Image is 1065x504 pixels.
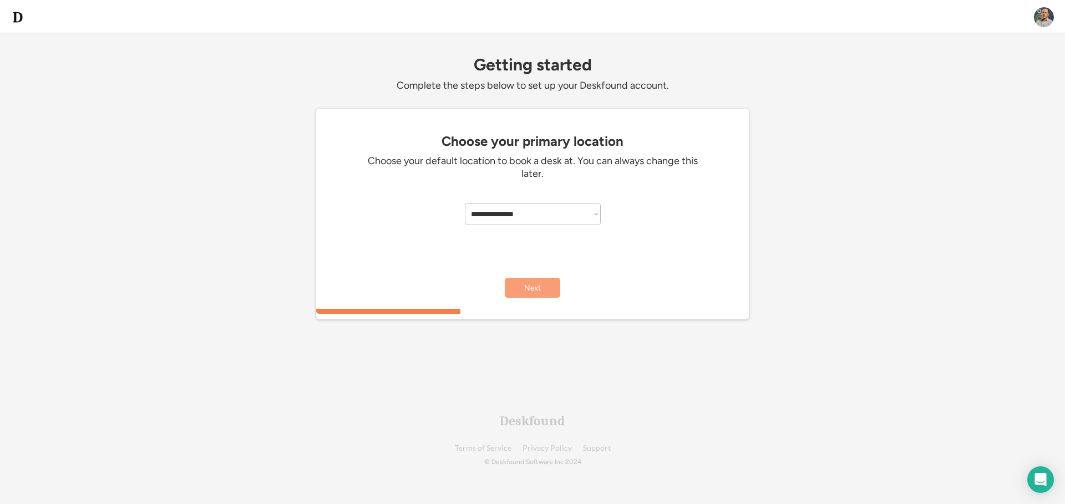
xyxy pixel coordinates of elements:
a: Terms of Service [455,444,511,452]
div: 33.3333333333333% [318,309,751,314]
a: Privacy Policy [523,444,572,452]
div: Open Intercom Messenger [1027,466,1054,493]
div: Choose your primary location [322,134,743,149]
a: Support [583,444,611,452]
div: Getting started [316,55,749,74]
div: Complete the steps below to set up your Deskfound account. [316,79,749,92]
img: d-whitebg.png [11,11,24,24]
div: Deskfound [500,414,565,427]
button: Next [505,278,560,298]
img: ACg8ocLLBpmOUBHPS41MH6f1vVtkEg1sv9v4JBEiQpf7kKynyrveAuAH=s96-c [1034,7,1054,27]
div: Choose your default location to book a desk at. You can always change this later. [366,155,699,181]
